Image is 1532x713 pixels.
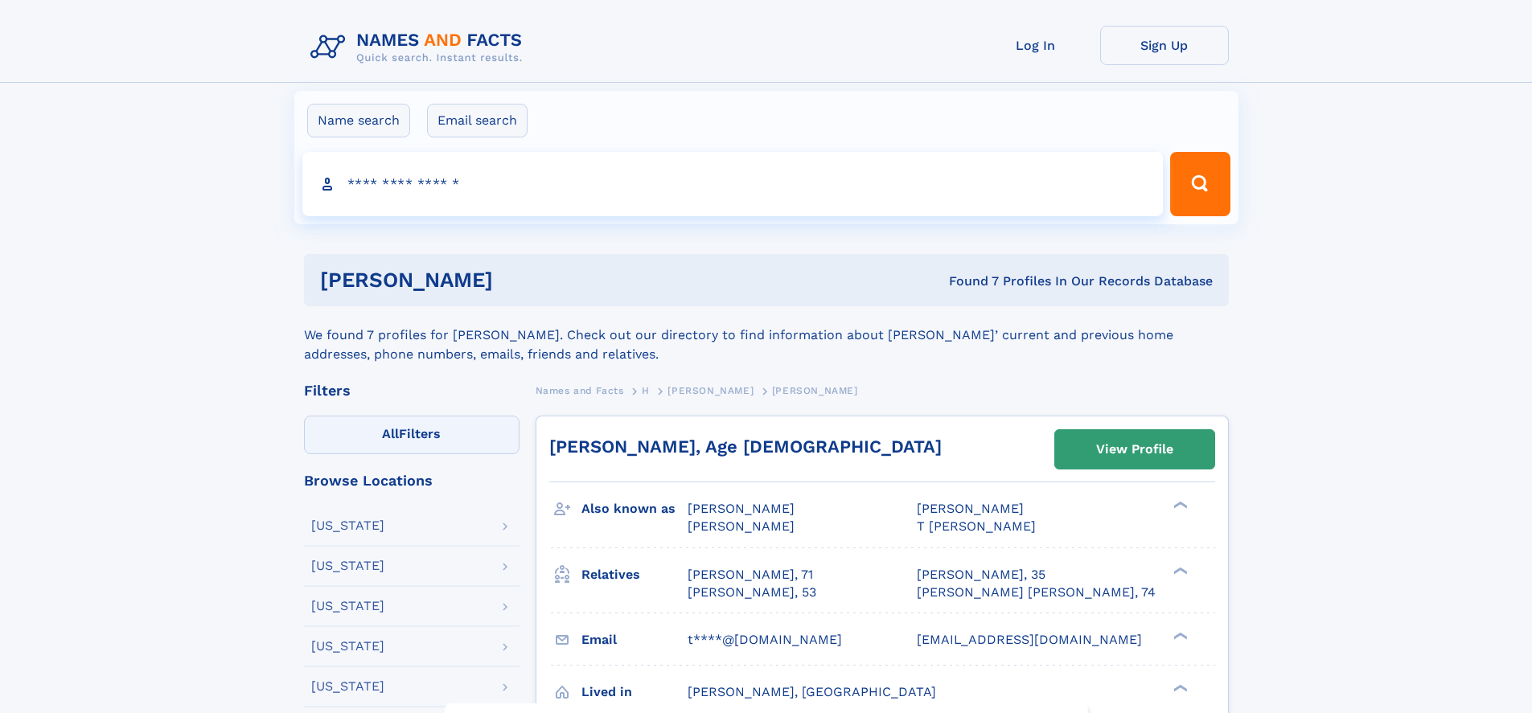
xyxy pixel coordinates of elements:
img: Logo Names and Facts [304,26,536,69]
span: H [642,385,650,396]
div: Found 7 Profiles In Our Records Database [721,272,1213,290]
span: All [382,426,399,441]
h3: Email [581,626,688,654]
div: [US_STATE] [311,519,384,532]
label: Filters [304,416,520,454]
a: View Profile [1055,430,1214,469]
a: H [642,380,650,400]
div: ❯ [1169,500,1189,510]
div: [US_STATE] [311,680,384,693]
span: [PERSON_NAME] [688,518,795,534]
span: [PERSON_NAME] [667,385,754,396]
a: Sign Up [1100,26,1229,65]
div: ❯ [1169,682,1189,693]
a: [PERSON_NAME] [PERSON_NAME], 74 [917,584,1156,601]
h1: [PERSON_NAME] [320,270,721,290]
a: [PERSON_NAME], 53 [688,584,816,601]
button: Search Button [1170,152,1230,216]
a: [PERSON_NAME], 71 [688,566,813,584]
div: ❯ [1169,565,1189,576]
div: Filters [304,383,520,398]
a: [PERSON_NAME], Age [DEMOGRAPHIC_DATA] [549,436,942,457]
div: [US_STATE] [311,640,384,653]
span: [PERSON_NAME] [688,501,795,516]
input: search input [302,152,1164,216]
a: [PERSON_NAME] [667,380,754,400]
span: T [PERSON_NAME] [917,518,1036,534]
span: [PERSON_NAME] [917,501,1024,516]
div: We found 7 profiles for [PERSON_NAME]. Check out our directory to find information about [PERSON_... [304,306,1229,364]
label: Name search [307,104,410,137]
a: [PERSON_NAME], 35 [917,566,1045,584]
div: [US_STATE] [311,559,384,572]
span: [PERSON_NAME], [GEOGRAPHIC_DATA] [688,684,936,699]
label: Email search [427,104,528,137]
h3: Lived in [581,678,688,706]
h3: Relatives [581,561,688,588]
div: View Profile [1096,431,1173,468]
a: Names and Facts [536,380,624,400]
a: Log In [971,26,1100,65]
span: [PERSON_NAME] [772,385,858,396]
div: ❯ [1169,630,1189,641]
div: Browse Locations [304,473,520,488]
div: [US_STATE] [311,600,384,613]
span: [EMAIL_ADDRESS][DOMAIN_NAME] [917,632,1142,647]
h3: Also known as [581,495,688,522]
